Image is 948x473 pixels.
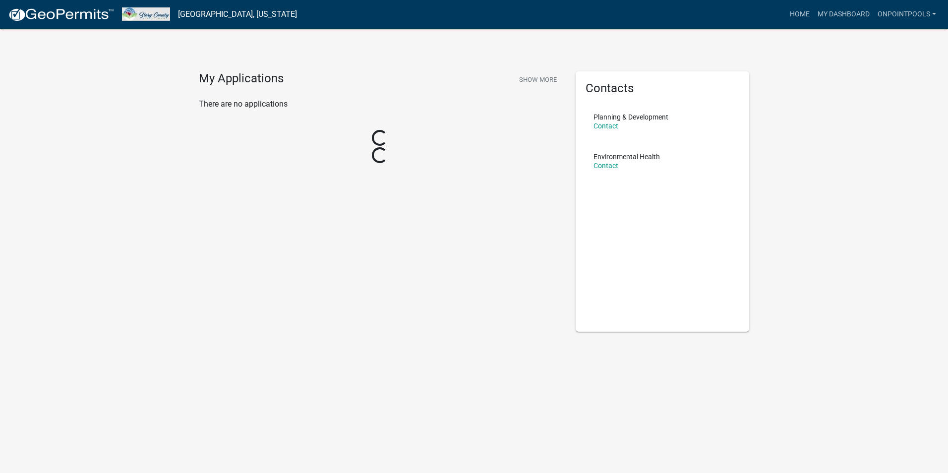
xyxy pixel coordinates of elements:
a: [GEOGRAPHIC_DATA], [US_STATE] [178,6,297,23]
button: Show More [515,71,561,88]
p: Planning & Development [593,114,668,120]
a: Contact [593,162,618,170]
p: There are no applications [199,98,561,110]
h4: My Applications [199,71,284,86]
h5: Contacts [586,81,739,96]
img: Story County, Iowa [122,7,170,21]
a: My Dashboard [814,5,874,24]
a: Onpointpools [874,5,940,24]
a: Contact [593,122,618,130]
a: Home [786,5,814,24]
p: Environmental Health [593,153,660,160]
